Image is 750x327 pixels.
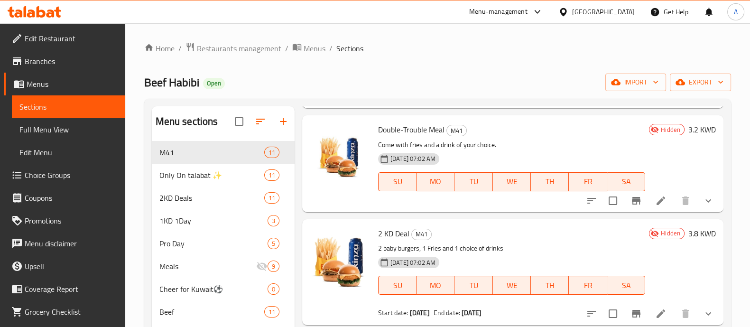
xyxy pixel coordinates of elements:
[159,147,264,158] span: M41
[144,72,199,93] span: Beef Habibi
[611,279,641,292] span: SA
[4,50,125,73] a: Branches
[25,261,118,272] span: Upsell
[336,43,363,54] span: Sections
[203,78,225,89] div: Open
[159,306,264,318] span: Beef
[4,300,125,323] a: Grocery Checklist
[268,216,279,225] span: 3
[264,147,279,158] div: items
[657,229,684,238] span: Hidden
[159,283,268,295] span: Cheer for Kuwait⚽
[434,307,460,319] span: End date:
[310,123,370,184] img: Double-Trouble Meal
[152,187,295,209] div: 2KD Deals11
[382,279,413,292] span: SU
[4,73,125,95] a: Menus
[387,154,439,163] span: [DATE] 07:02 AM
[25,192,118,204] span: Coupons
[378,139,645,151] p: Come with fries and a drink of your choice.
[378,276,417,295] button: SU
[152,164,295,187] div: Only On talabat ✨11
[152,232,295,255] div: Pro Day5
[387,258,439,267] span: [DATE] 07:02 AM
[229,112,249,131] span: Select all sections
[462,307,481,319] b: [DATE]
[4,209,125,232] a: Promotions
[159,261,256,272] span: Meals
[613,76,658,88] span: import
[152,300,295,323] div: Beef11
[655,308,667,319] a: Edit menu item
[657,125,684,134] span: Hidden
[454,276,492,295] button: TU
[603,304,623,324] span: Select to update
[580,302,603,325] button: sort-choices
[412,229,431,240] span: M41
[152,209,295,232] div: 1KD 1Day3
[12,118,125,141] a: Full Menu View
[469,6,528,18] div: Menu-management
[27,78,118,90] span: Menus
[159,215,268,226] span: 1KD 1Day
[493,276,531,295] button: WE
[268,238,279,249] div: items
[304,43,325,54] span: Menus
[268,283,279,295] div: items
[159,192,264,204] div: 2KD Deals
[670,74,731,91] button: export
[264,192,279,204] div: items
[4,232,125,255] a: Menu disclaimer
[264,169,279,181] div: items
[569,276,607,295] button: FR
[688,123,716,136] h6: 3.2 KWD
[703,195,714,206] svg: Show Choices
[378,172,417,191] button: SU
[329,43,333,54] li: /
[25,238,118,249] span: Menu disclaimer
[655,195,667,206] a: Edit menu item
[25,306,118,318] span: Grocery Checklist
[458,175,489,188] span: TU
[265,171,279,180] span: 11
[19,101,118,112] span: Sections
[497,175,527,188] span: WE
[677,76,723,88] span: export
[12,141,125,164] a: Edit Menu
[19,124,118,135] span: Full Menu View
[25,56,118,67] span: Branches
[603,191,623,211] span: Select to update
[12,95,125,118] a: Sections
[272,110,295,133] button: Add section
[447,125,466,136] span: M41
[417,172,454,191] button: MO
[152,278,295,300] div: Cheer for Kuwait⚽0
[197,43,281,54] span: Restaurants management
[159,169,264,181] span: Only On talabat ✨
[4,187,125,209] a: Coupons
[378,226,409,241] span: 2 KD Deal
[607,276,645,295] button: SA
[152,141,295,164] div: M4111
[410,307,430,319] b: [DATE]
[203,79,225,87] span: Open
[697,302,720,325] button: show more
[378,307,408,319] span: Start date:
[25,215,118,226] span: Promotions
[152,255,295,278] div: Meals9
[265,308,279,317] span: 11
[580,189,603,212] button: sort-choices
[19,147,118,158] span: Edit Menu
[25,169,118,181] span: Choice Groups
[144,43,175,54] a: Home
[156,114,218,129] h2: Menu sections
[697,189,720,212] button: show more
[420,175,451,188] span: MO
[265,148,279,157] span: 11
[446,125,467,136] div: M41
